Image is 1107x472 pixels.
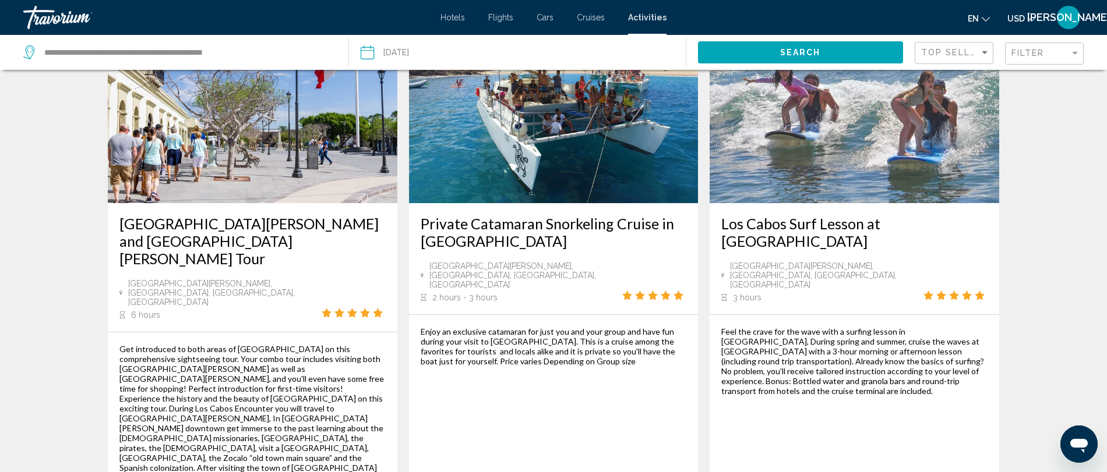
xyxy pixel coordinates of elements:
[440,13,465,22] a: Hotels
[577,13,605,22] a: Cruises
[23,6,429,29] a: Travorium
[131,310,160,320] span: 6 hours
[721,327,988,396] div: Feel the crave for the wave with a surfing lesson in [GEOGRAPHIC_DATA], During spring and summer,...
[780,48,821,58] span: Search
[361,35,686,70] button: Date: Sep 30, 2025
[421,327,687,366] div: Enjoy an exclusive catamaran for just you and your group and have fun during your visit to [GEOGR...
[537,13,553,22] a: Cars
[698,41,904,63] button: Search
[628,13,667,22] a: Activities
[968,10,990,27] button: Change language
[409,17,699,203] img: d8.jpg
[710,17,999,203] img: 7c.jpg
[421,215,687,250] a: Private Catamaran Snorkeling Cruise in [GEOGRAPHIC_DATA]
[108,17,397,203] img: 0e.jpg
[1011,48,1045,58] span: Filter
[721,215,988,250] a: Los Cabos Surf Lesson at [GEOGRAPHIC_DATA]
[921,48,989,57] span: Top Sellers
[733,293,761,302] span: 3 hours
[1007,10,1036,27] button: Change currency
[488,13,513,22] a: Flights
[429,261,623,289] span: [GEOGRAPHIC_DATA][PERSON_NAME], [GEOGRAPHIC_DATA], [GEOGRAPHIC_DATA], [GEOGRAPHIC_DATA]
[730,261,923,289] span: [GEOGRAPHIC_DATA][PERSON_NAME], [GEOGRAPHIC_DATA], [GEOGRAPHIC_DATA], [GEOGRAPHIC_DATA]
[1053,5,1084,30] button: User Menu
[1007,14,1025,23] span: USD
[1005,42,1084,66] button: Filter
[119,215,386,267] a: [GEOGRAPHIC_DATA][PERSON_NAME] and [GEOGRAPHIC_DATA][PERSON_NAME] Tour
[968,14,979,23] span: en
[921,48,990,58] mat-select: Sort by
[128,279,322,307] span: [GEOGRAPHIC_DATA][PERSON_NAME], [GEOGRAPHIC_DATA], [GEOGRAPHIC_DATA], [GEOGRAPHIC_DATA]
[432,293,498,302] span: 2 hours - 3 hours
[1060,425,1098,463] iframe: Button to launch messaging window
